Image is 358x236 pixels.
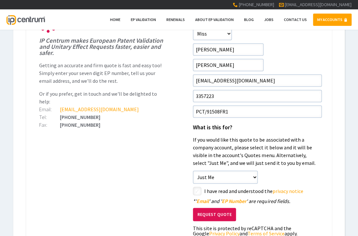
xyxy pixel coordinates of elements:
[39,122,60,127] div: Fax:
[106,14,125,26] a: Home
[260,14,278,26] a: Jobs
[39,107,60,112] div: Email:
[6,9,45,30] a: IP Centrum
[244,17,254,22] span: Blog
[193,208,236,221] button: Request Quote
[195,17,234,22] span: About EP Validation
[193,43,263,56] input: First Name
[193,198,319,204] div: ' ' and ' ' are required fields.
[240,14,258,26] a: Blog
[193,136,319,167] p: If you would like this quote to be associated with a company account, please select it below and ...
[162,14,189,26] a: Renewals
[196,198,209,204] span: Email
[193,74,322,87] input: Email
[280,14,311,26] a: Contact Us
[166,17,185,22] span: Renewals
[39,90,165,105] p: Or if you prefer, get in touch and we'll be delighted to help:
[264,17,274,22] span: Jobs
[193,125,319,131] h1: What is this for?
[313,14,352,26] a: MY ACCOUNTS
[284,17,307,22] span: Contact Us
[193,105,322,118] input: Your Reference
[193,59,263,71] input: Surname
[60,106,139,113] a: [EMAIL_ADDRESS][DOMAIN_NAME]
[110,17,120,22] span: Home
[239,2,274,7] span: [PHONE_NUMBER]
[39,114,60,120] div: Tel:
[127,14,160,26] a: EP Validation
[193,90,322,102] input: EP Number
[193,187,201,195] label: styled-checkbox
[39,122,165,127] div: [PHONE_NUMBER]
[39,114,165,120] div: [PHONE_NUMBER]
[131,17,156,22] span: EP Validation
[285,2,352,7] a: [EMAIL_ADDRESS][DOMAIN_NAME]
[204,187,319,195] label: I have read and understood the
[193,226,319,236] div: This site is protected by reCAPTCHA and the Google and apply.
[191,14,238,26] a: About EP Validation
[39,61,165,85] p: Getting an accurate and firm quote is fast and easy too! Simply enter your seven digit EP number,...
[222,198,246,204] span: EP Number
[39,38,165,56] h1: IP Centrum makes European Patent Validation and Unitary Effect Requests faster, easier and safer.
